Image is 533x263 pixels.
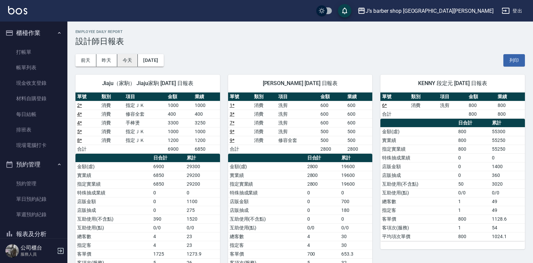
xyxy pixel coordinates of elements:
[193,101,220,110] td: 1000
[457,119,490,127] th: 日合計
[252,101,277,110] td: 消費
[457,197,490,206] td: 1
[185,206,220,215] td: 275
[490,119,525,127] th: 累計
[5,244,19,258] img: Person
[380,197,457,206] td: 總客數
[152,250,185,258] td: 1725
[340,197,372,206] td: 700
[193,118,220,127] td: 3250
[75,162,152,171] td: 金額(虛)
[75,180,152,188] td: 指定實業績
[252,110,277,118] td: 消費
[75,232,152,241] td: 總客數
[75,188,152,197] td: 特殊抽成業績
[152,223,185,232] td: 0/0
[380,92,409,101] th: 單號
[277,136,319,145] td: 修容全套
[277,92,319,101] th: 項目
[152,241,185,250] td: 4
[228,206,306,215] td: 店販抽成
[75,92,220,154] table: a dense table
[457,215,490,223] td: 800
[185,171,220,180] td: 29200
[228,215,306,223] td: 互助使用(不含點)
[319,101,346,110] td: 600
[340,250,372,258] td: 653.3
[21,251,55,257] p: 服務人員
[228,162,306,171] td: 金額(虛)
[380,136,457,145] td: 實業績
[380,110,409,118] td: 合計
[166,118,193,127] td: 3300
[124,101,166,110] td: 指定ＪＫ
[380,232,457,241] td: 平均項次單價
[490,153,525,162] td: 0
[496,110,525,118] td: 800
[457,171,490,180] td: 0
[346,110,373,118] td: 600
[490,127,525,136] td: 55300
[319,145,346,153] td: 2800
[75,37,525,46] h3: 設計師日報表
[380,180,457,188] td: 互助使用(不含點)
[3,156,65,173] button: 預約管理
[306,180,340,188] td: 2800
[380,206,457,215] td: 指定客
[467,101,496,110] td: 800
[3,225,65,243] button: 報表及分析
[438,92,467,101] th: 項目
[490,136,525,145] td: 55250
[152,154,185,162] th: 日合計
[100,118,124,127] td: 消費
[228,250,306,258] td: 客單價
[75,223,152,232] td: 互助使用(點)
[3,60,65,75] a: 帳單列表
[457,223,490,232] td: 1
[124,127,166,136] td: 指定ＪＫ
[380,153,457,162] td: 特殊抽成業績
[380,188,457,197] td: 互助使用(點)
[3,138,65,153] a: 現場電腦打卡
[306,250,340,258] td: 700
[490,197,525,206] td: 49
[490,162,525,171] td: 1400
[185,241,220,250] td: 23
[185,154,220,162] th: 累計
[124,136,166,145] td: 指定ＪＫ
[366,7,494,15] div: J’s barber shop [GEOGRAPHIC_DATA][PERSON_NAME]
[340,215,372,223] td: 0
[306,197,340,206] td: 0
[3,122,65,138] a: 排班表
[338,4,351,17] button: save
[340,162,372,171] td: 19600
[346,127,373,136] td: 500
[306,241,340,250] td: 4
[166,101,193,110] td: 1000
[340,171,372,180] td: 19600
[117,54,138,67] button: 今天
[193,127,220,136] td: 1000
[467,92,496,101] th: 金額
[306,215,340,223] td: 0
[355,4,496,18] button: J’s barber shop [GEOGRAPHIC_DATA][PERSON_NAME]
[75,171,152,180] td: 實業績
[340,206,372,215] td: 180
[490,180,525,188] td: 3020
[306,154,340,162] th: 日合計
[306,162,340,171] td: 2800
[457,145,490,153] td: 800
[3,24,65,42] button: 櫃檯作業
[185,223,220,232] td: 0/0
[340,154,372,162] th: 累計
[3,75,65,91] a: 現金收支登錄
[380,127,457,136] td: 金額(虛)
[185,250,220,258] td: 1273.9
[380,162,457,171] td: 店販金額
[75,241,152,250] td: 指定客
[457,180,490,188] td: 50
[380,171,457,180] td: 店販抽成
[166,127,193,136] td: 1000
[346,118,373,127] td: 600
[193,145,220,153] td: 6850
